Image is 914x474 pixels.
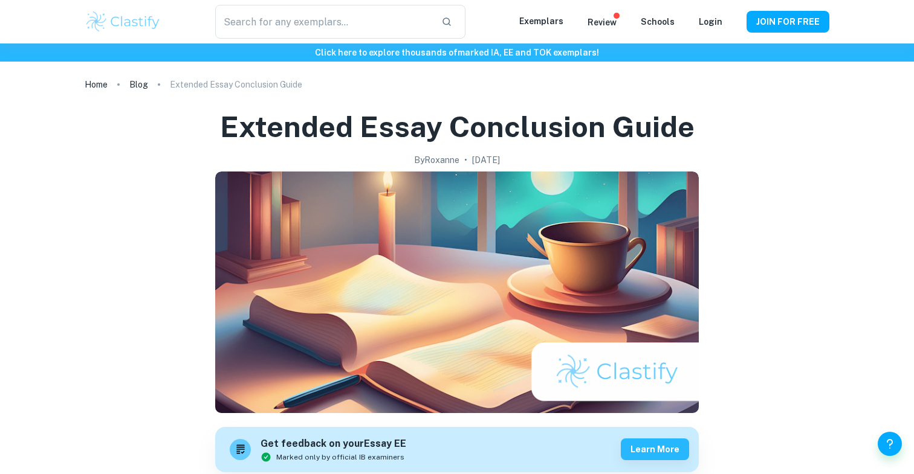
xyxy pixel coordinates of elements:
[276,452,404,463] span: Marked only by official IB examiners
[641,17,675,27] a: Schools
[2,46,912,59] h6: Click here to explore thousands of marked IA, EE and TOK exemplars !
[878,432,902,456] button: Help and Feedback
[699,17,722,27] a: Login
[215,427,699,472] a: Get feedback on yourEssay EEMarked only by official IB examinersLearn more
[472,153,500,167] h2: [DATE]
[747,11,829,33] button: JOIN FOR FREE
[170,78,302,91] p: Extended Essay Conclusion Guide
[261,437,406,452] h6: Get feedback on your Essay EE
[414,153,459,167] h2: By Roxanne
[519,14,563,28] p: Exemplars
[588,16,617,29] p: Review
[85,10,161,34] img: Clastify logo
[621,438,689,460] button: Learn more
[220,107,695,146] h1: Extended Essay Conclusion Guide
[464,153,467,167] p: •
[85,76,108,93] a: Home
[129,76,148,93] a: Blog
[215,171,699,413] img: Extended Essay Conclusion Guide cover image
[215,5,432,39] input: Search for any exemplars...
